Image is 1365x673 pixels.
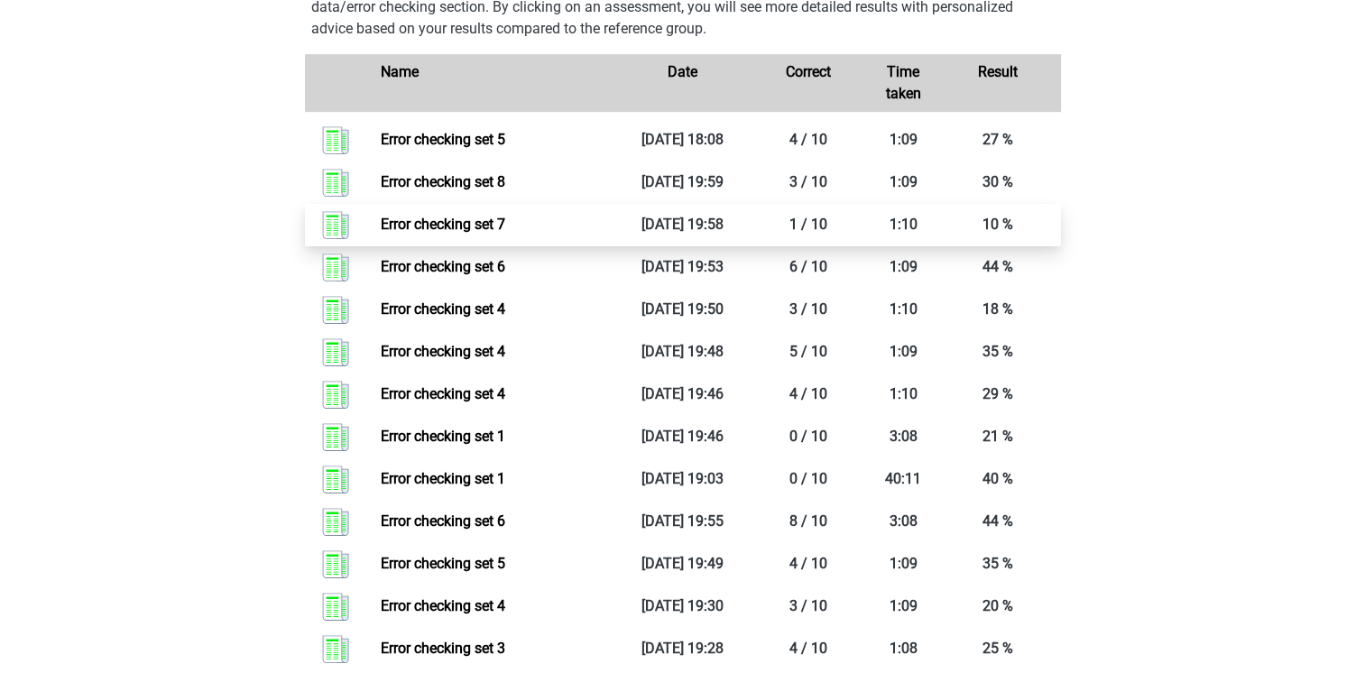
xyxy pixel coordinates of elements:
a: Error checking set 5 [381,131,505,148]
a: Error checking set 4 [381,597,505,614]
a: Error checking set 6 [381,512,505,530]
a: Error checking set 8 [381,173,505,190]
a: Error checking set 1 [381,470,505,487]
div: Correct [745,61,872,105]
a: Error checking set 3 [381,640,505,657]
a: Error checking set 4 [381,343,505,360]
div: Result [935,61,1061,105]
div: Name [367,61,619,105]
div: Date [620,61,746,105]
a: Error checking set 6 [381,258,505,275]
a: Error checking set 4 [381,300,505,318]
a: Error checking set 4 [381,385,505,402]
div: Time taken [872,61,935,105]
a: Error checking set 5 [381,555,505,572]
a: Error checking set 1 [381,428,505,445]
a: Error checking set 7 [381,216,505,233]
